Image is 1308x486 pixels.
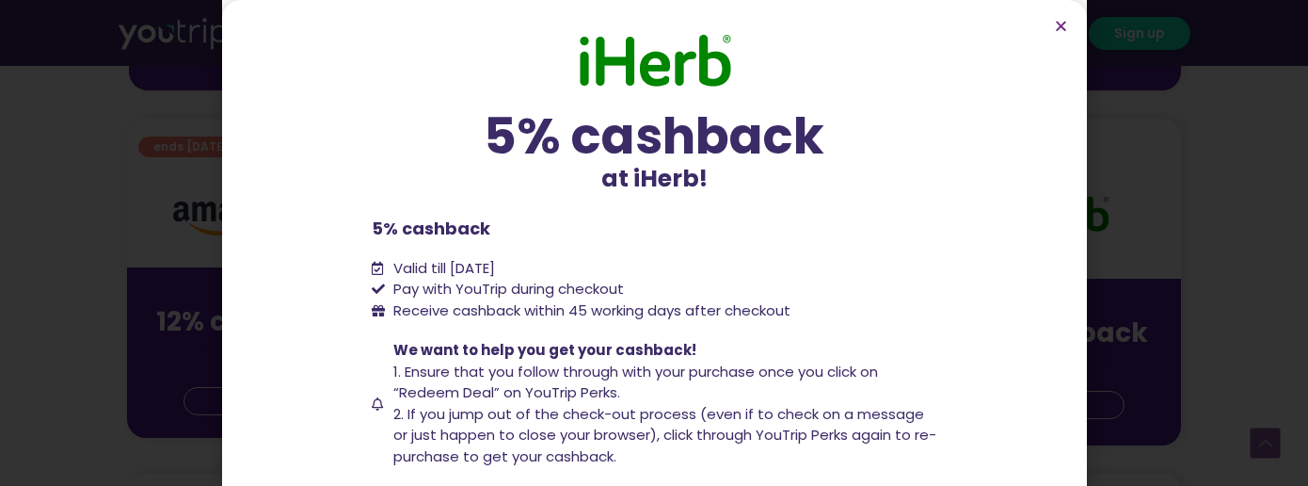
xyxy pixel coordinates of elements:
div: at iHerb! [372,111,936,197]
span: 2. If you jump out of the check-out process (even if to check on a message or just happen to clos... [393,404,936,466]
span: Pay with YouTrip during checkout [389,279,624,300]
a: Close [1054,19,1068,33]
span: Receive cashback within 45 working days after checkout [389,300,790,322]
span: We want to help you get your cashback! [393,340,696,360]
p: 5% cashback [372,216,936,241]
span: 1. Ensure that you follow through with your purchase once you click on “Redeem Deal” on YouTrip P... [393,362,878,403]
span: Valid till [DATE] [389,258,495,280]
div: 5% cashback [372,111,936,161]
